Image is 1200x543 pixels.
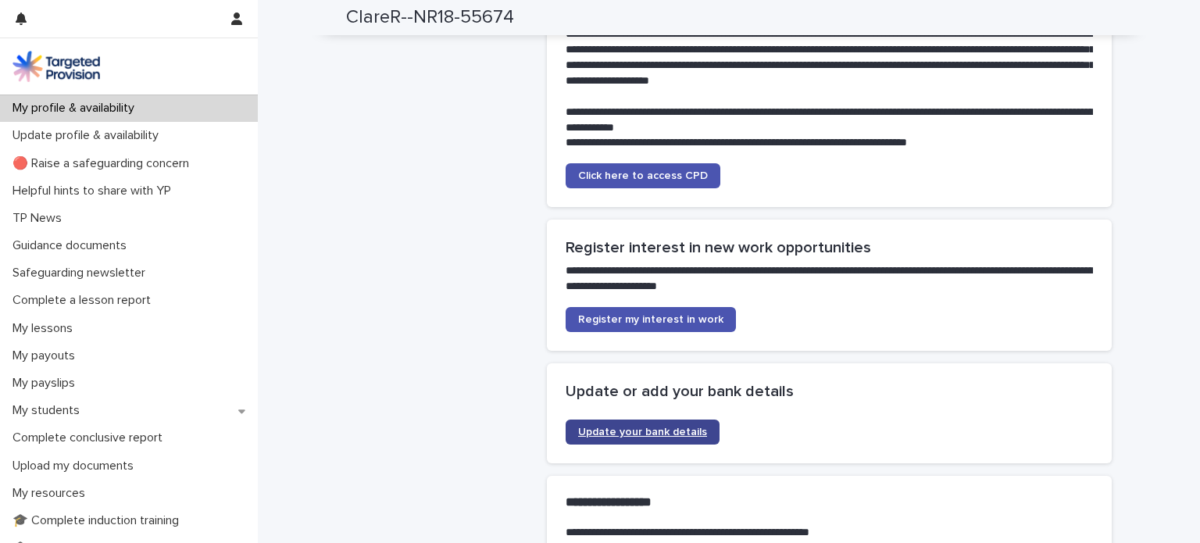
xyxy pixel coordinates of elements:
[566,163,720,188] a: Click here to access CPD
[566,420,720,445] a: Update your bank details
[6,238,139,253] p: Guidance documents
[6,430,175,445] p: Complete conclusive report
[6,513,191,528] p: 🎓 Complete induction training
[6,156,202,171] p: 🔴 Raise a safeguarding concern
[578,314,723,325] span: Register my interest in work
[6,266,158,280] p: Safeguarding newsletter
[6,348,87,363] p: My payouts
[566,382,1093,401] h2: Update or add your bank details
[6,184,184,198] p: Helpful hints to share with YP
[566,307,736,332] a: Register my interest in work
[6,293,163,308] p: Complete a lesson report
[6,486,98,501] p: My resources
[566,238,1093,257] h2: Register interest in new work opportunities
[6,403,92,418] p: My students
[6,128,171,143] p: Update profile & availability
[12,51,100,82] img: M5nRWzHhSzIhMunXDL62
[6,459,146,473] p: Upload my documents
[6,101,147,116] p: My profile & availability
[578,427,707,438] span: Update your bank details
[346,6,514,29] h2: ClareR--NR18-55674
[6,321,85,336] p: My lessons
[6,376,87,391] p: My payslips
[6,211,74,226] p: TP News
[578,170,708,181] span: Click here to access CPD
